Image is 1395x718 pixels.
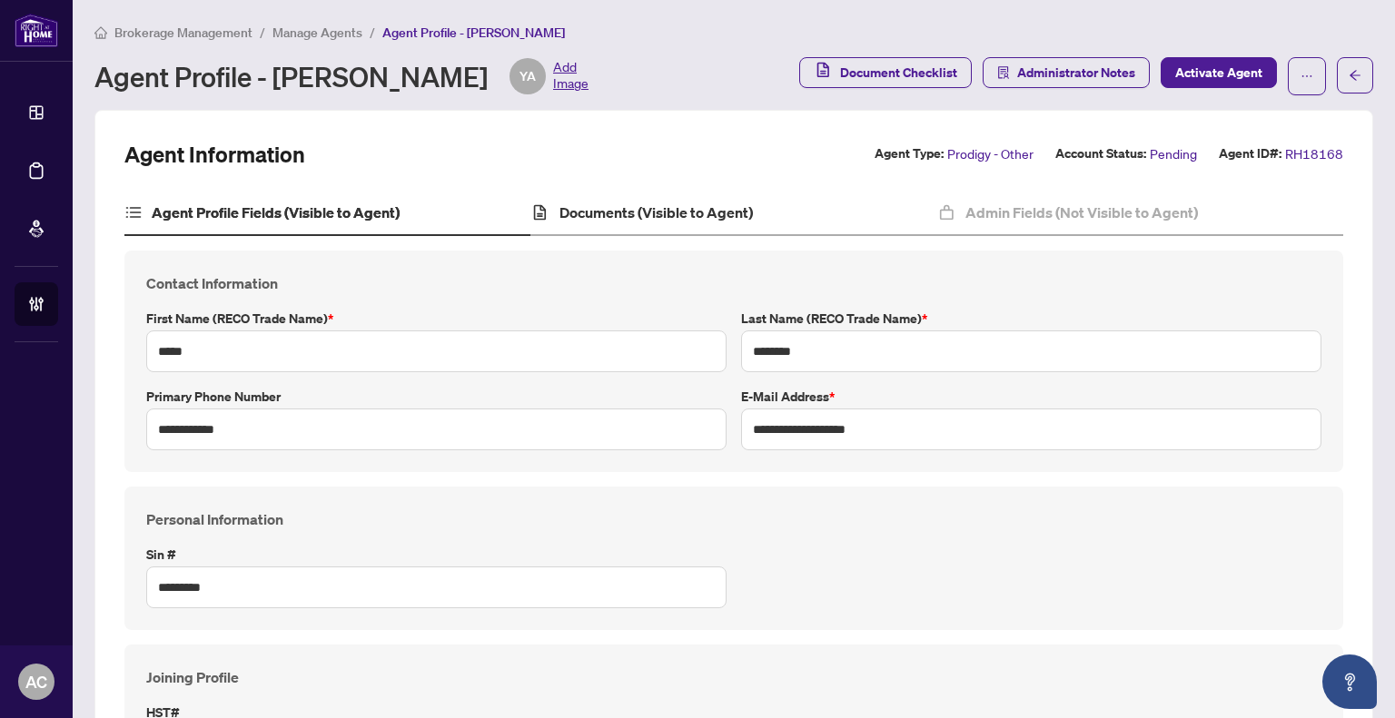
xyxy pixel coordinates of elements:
[152,202,400,223] h4: Agent Profile Fields (Visible to Agent)
[997,66,1010,79] span: solution
[25,669,47,694] span: AC
[1017,58,1135,87] span: Administrator Notes
[965,202,1198,223] h4: Admin Fields (Not Visible to Agent)
[553,58,589,94] span: Add Image
[875,143,944,164] label: Agent Type:
[146,666,1321,688] h4: Joining Profile
[146,387,727,407] label: Primary Phone Number
[1150,143,1197,164] span: Pending
[146,309,727,329] label: First Name (RECO Trade Name)
[15,14,58,47] img: logo
[741,309,1321,329] label: Last Name (RECO Trade Name)
[1322,654,1377,709] button: Open asap
[983,57,1150,88] button: Administrator Notes
[146,545,727,565] label: Sin #
[1175,58,1262,87] span: Activate Agent
[1301,70,1313,83] span: ellipsis
[382,25,565,41] span: Agent Profile - [PERSON_NAME]
[1285,143,1343,164] span: RH18168
[94,26,107,39] span: home
[124,140,305,169] h2: Agent Information
[799,57,972,88] button: Document Checklist
[840,58,957,87] span: Document Checklist
[519,66,536,86] span: YA
[94,58,589,94] div: Agent Profile - [PERSON_NAME]
[370,22,375,43] li: /
[1055,143,1146,164] label: Account Status:
[1219,143,1281,164] label: Agent ID#:
[272,25,362,41] span: Manage Agents
[947,143,1034,164] span: Prodigy - Other
[114,25,252,41] span: Brokerage Management
[559,202,753,223] h4: Documents (Visible to Agent)
[1161,57,1277,88] button: Activate Agent
[146,272,1321,294] h4: Contact Information
[1349,69,1361,82] span: arrow-left
[260,22,265,43] li: /
[741,387,1321,407] label: E-mail Address
[146,508,1321,530] h4: Personal Information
